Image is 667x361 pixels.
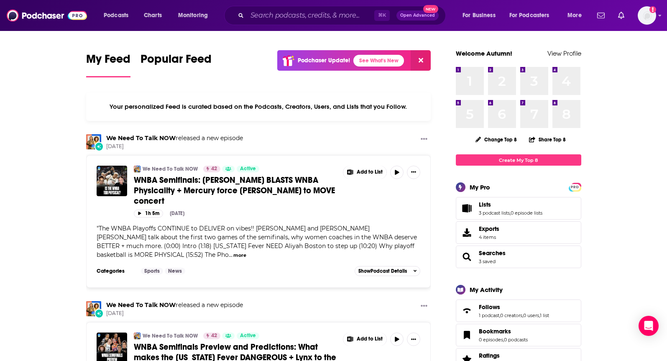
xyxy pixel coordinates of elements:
button: Show More Button [407,333,420,346]
span: Follows [456,300,581,322]
a: My Feed [86,52,130,77]
a: 3 podcast lists [479,210,510,216]
span: " [97,225,417,259]
h3: Categories [97,268,134,274]
span: More [567,10,582,21]
span: , [499,312,500,318]
span: Exports [459,227,475,238]
a: Charts [138,9,167,22]
span: Podcasts [104,10,128,21]
a: We Need To Talk NOW [143,166,198,172]
span: Active [240,165,256,173]
a: 0 episode lists [511,210,542,216]
span: Lists [456,197,581,220]
button: Show More Button [407,166,420,179]
button: Change Top 8 [470,134,522,145]
span: Logged in as autumncomm [638,6,656,25]
span: Charts [144,10,162,21]
p: Podchaser Update! [298,57,350,64]
span: 42 [211,165,217,173]
img: We Need To Talk NOW [86,301,101,316]
button: open menu [98,9,139,22]
a: News [165,268,185,274]
a: View Profile [547,49,581,57]
span: 42 [211,332,217,340]
span: Add to List [357,336,383,342]
button: 1h 5m [134,210,163,218]
a: We Need To Talk NOW [106,134,176,142]
a: Searches [459,251,475,263]
a: PRO [570,184,580,190]
div: New Episode [95,309,104,318]
a: Exports [456,221,581,244]
a: Popular Feed [141,52,212,77]
img: WNBA Semifinals: Becky Hammon BLASTS WNBA Physicality + Mercury force JONAS BROTHERS to MOVE concert [97,166,127,196]
span: , [510,210,511,216]
span: ... [229,251,233,259]
span: [DATE] [106,143,243,150]
div: Search podcasts, credits, & more... [232,6,454,25]
div: Open Intercom Messenger [639,316,659,336]
span: Add to List [357,169,383,175]
a: Lists [479,201,542,208]
span: The WNBA Playoffs CONTINUE to DELIVER on vibes!! [PERSON_NAME] and [PERSON_NAME] [PERSON_NAME] ta... [97,225,417,259]
a: Follows [479,303,549,311]
a: We Need To Talk NOW [143,333,198,339]
a: 1 podcast [479,312,499,318]
span: Monitoring [178,10,208,21]
button: Show More Button [417,301,431,312]
a: 1 list [540,312,549,318]
a: We Need To Talk NOW [106,301,176,309]
span: Exports [479,225,499,233]
span: New [423,5,438,13]
input: Search podcasts, credits, & more... [247,9,374,22]
a: Sports [141,268,163,274]
a: Active [237,333,259,339]
span: Lists [479,201,491,208]
a: Follows [459,305,475,317]
div: My Pro [470,183,490,191]
a: 42 [203,166,220,172]
span: Show Podcast Details [358,268,407,274]
button: Show profile menu [638,6,656,25]
span: Bookmarks [456,324,581,346]
span: Popular Feed [141,52,212,71]
span: [DATE] [106,310,243,317]
span: ⌘ K [374,10,390,21]
a: Bookmarks [479,328,528,335]
a: 3 saved [479,259,496,264]
span: 4 items [479,234,499,240]
span: For Business [463,10,496,21]
a: Show notifications dropdown [615,8,628,23]
a: Ratings [479,352,528,359]
button: Show More Button [343,333,387,346]
button: more [233,252,246,259]
span: Active [240,332,256,340]
button: Show More Button [417,134,431,145]
button: Open AdvancedNew [396,10,439,20]
span: , [503,337,504,343]
button: Share Top 8 [529,131,566,148]
a: Welcome Autumn! [456,49,512,57]
button: open menu [172,9,219,22]
span: Follows [479,303,500,311]
a: Searches [479,249,506,257]
span: WNBA Semifinals: [PERSON_NAME] BLASTS WNBA Physicality + Mercury force [PERSON_NAME] to MOVE concert [134,175,335,206]
span: Bookmarks [479,328,511,335]
img: We Need To Talk NOW [134,333,141,339]
button: ShowPodcast Details [355,266,421,276]
span: Searches [456,246,581,268]
a: 0 podcasts [504,337,528,343]
svg: Add a profile image [649,6,656,13]
a: 0 episodes [479,337,503,343]
img: Podchaser - Follow, Share and Rate Podcasts [7,8,87,23]
a: Show notifications dropdown [594,8,608,23]
button: Show More Button [343,166,387,179]
span: For Podcasters [509,10,549,21]
button: open menu [562,9,592,22]
span: , [539,312,540,318]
